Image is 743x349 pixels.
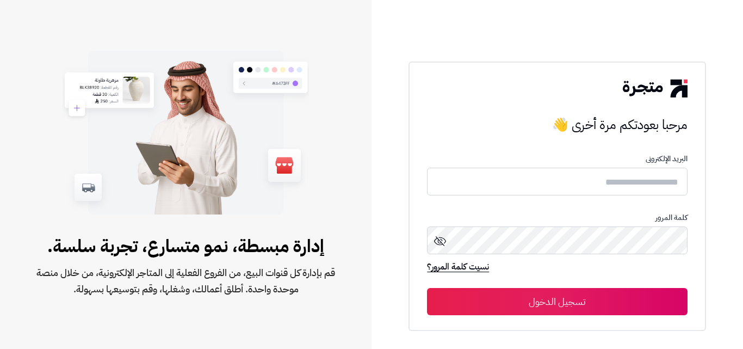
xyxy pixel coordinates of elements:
[35,233,337,259] span: إدارة مبسطة، نمو متسارع، تجربة سلسة.
[427,114,687,136] h3: مرحبا بعودتكم مرة أخرى 👋
[427,213,687,222] p: كلمة المرور
[427,155,687,163] p: البريد الإلكترونى
[35,265,337,297] span: قم بإدارة كل قنوات البيع، من الفروع الفعلية إلى المتاجر الإلكترونية، من خلال منصة موحدة واحدة. أط...
[623,79,687,97] img: logo-2.png
[427,260,489,275] a: نسيت كلمة المرور؟
[427,288,687,315] button: تسجيل الدخول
